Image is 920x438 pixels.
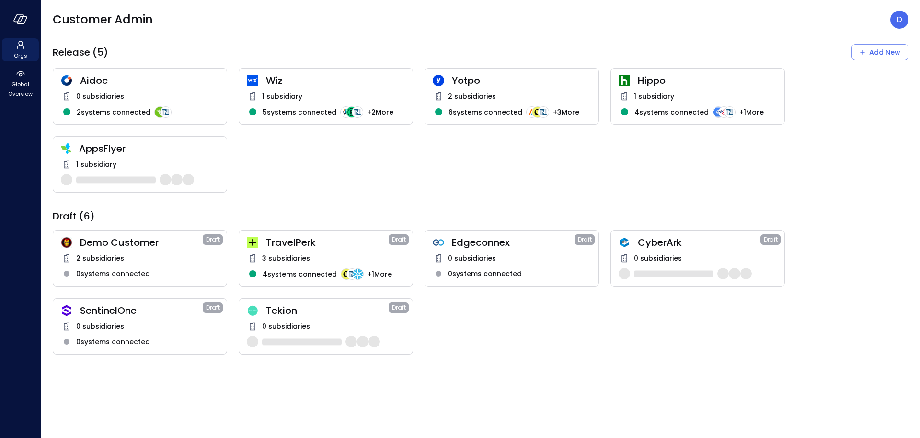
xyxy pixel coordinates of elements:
[80,236,203,249] span: Demo Customer
[851,44,908,60] button: Add New
[14,51,27,60] span: Orgs
[713,106,724,118] img: integration-logo
[61,75,72,86] img: hddnet8eoxqedtuhlo6i
[392,235,406,244] span: Draft
[53,210,95,222] span: Draft (6)
[897,14,902,25] p: D
[739,107,764,117] span: + 1 More
[247,75,258,86] img: cfcvbyzhwvtbhao628kj
[526,106,538,118] img: integration-logo
[890,11,908,29] div: Dudu
[718,106,730,118] img: integration-logo
[634,253,682,264] span: 0 subsidiaries
[266,74,405,87] span: Wiz
[452,236,575,249] span: Edgeconnex
[79,142,219,155] span: AppsFlyer
[619,75,630,86] img: ynjrjpaiymlkbkxtflmu
[80,74,219,87] span: Aidoc
[61,143,71,154] img: zbmm8o9awxf8yv3ehdzf
[2,38,39,61] div: Orgs
[263,107,336,117] span: 5 systems connected
[433,237,444,248] img: gkfkl11jtdpupy4uruhy
[77,107,150,117] span: 2 systems connected
[154,106,166,118] img: integration-logo
[206,303,220,312] span: Draft
[266,236,389,249] span: TravelPerk
[247,237,258,248] img: euz2wel6fvrjeyhjwgr9
[433,75,444,86] img: rosehlgmm5jjurozkspi
[352,106,363,118] img: integration-logo
[448,107,522,117] span: 6 systems connected
[76,91,124,102] span: 0 subsidiaries
[851,44,908,60] div: Add New Organization
[452,74,591,87] span: Yotpo
[262,321,310,332] span: 0 subsidiaries
[578,235,592,244] span: Draft
[346,106,357,118] img: integration-logo
[634,107,709,117] span: 4 systems connected
[764,235,778,244] span: Draft
[262,91,302,102] span: 1 subsidiary
[53,12,153,27] span: Customer Admin
[2,67,39,100] div: Global Overview
[340,106,352,118] img: integration-logo
[346,268,358,280] img: integration-logo
[532,106,543,118] img: integration-logo
[368,269,392,279] span: + 1 More
[638,236,760,249] span: CyberArk
[266,304,389,317] span: Tekion
[448,91,496,102] span: 2 subsidiaries
[61,305,72,316] img: oujisyhxiqy1h0xilnqx
[6,80,35,99] span: Global Overview
[869,46,900,58] div: Add New
[80,304,203,317] span: SentinelOne
[61,237,72,248] img: scnakozdowacoarmaydw
[638,74,777,87] span: Hippo
[160,106,172,118] img: integration-logo
[724,106,736,118] img: integration-logo
[76,336,150,347] span: 0 systems connected
[448,268,522,279] span: 0 systems connected
[263,269,337,279] span: 4 systems connected
[352,268,364,280] img: integration-logo
[619,237,630,248] img: a5he5ildahzqx8n3jb8t
[53,46,108,58] span: Release (5)
[538,106,549,118] img: integration-logo
[76,321,124,332] span: 0 subsidiaries
[206,235,220,244] span: Draft
[634,91,674,102] span: 1 subsidiary
[76,253,124,264] span: 2 subsidiaries
[392,303,406,312] span: Draft
[341,268,352,280] img: integration-logo
[76,159,116,170] span: 1 subsidiary
[367,107,393,117] span: + 2 More
[76,268,150,279] span: 0 systems connected
[553,107,579,117] span: + 3 More
[247,305,258,316] img: dweq851rzgflucm4u1c8
[448,253,496,264] span: 0 subsidiaries
[262,253,310,264] span: 3 subsidiaries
